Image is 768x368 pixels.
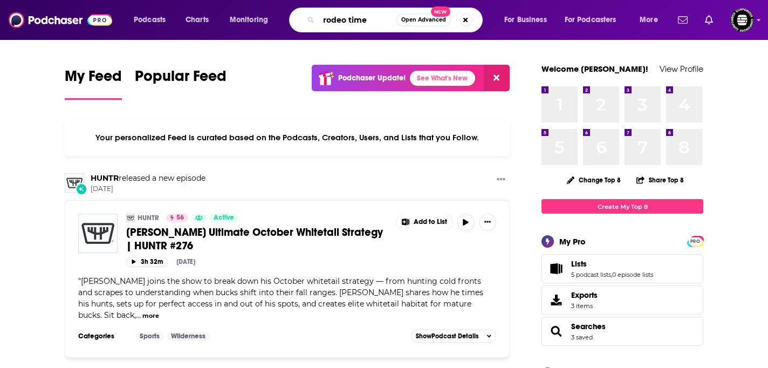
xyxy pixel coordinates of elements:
[565,12,616,28] span: For Podcasters
[636,169,684,190] button: Share Top 8
[571,322,606,331] a: Searches
[78,332,127,340] h3: Categories
[479,214,496,231] button: Show More Button
[541,199,703,214] a: Create My Top 8
[504,12,547,28] span: For Business
[136,310,141,320] span: ...
[91,173,119,183] a: HUNTR
[571,333,593,341] a: 3 saved
[138,214,159,222] a: HUNTR
[541,64,648,74] a: Welcome [PERSON_NAME]!
[176,258,195,265] div: [DATE]
[76,183,87,195] div: New Episode
[541,317,703,346] span: Searches
[730,8,754,32] img: User Profile
[571,259,587,269] span: Lists
[660,64,703,74] a: View Profile
[126,226,388,253] a: [PERSON_NAME] Ultimate October Whitetail Strategy | HUNTR #276
[135,67,227,92] span: Popular Feed
[571,302,598,310] span: 3 items
[91,173,205,183] h3: released a new episode
[571,259,653,269] a: Lists
[65,119,510,156] div: Your personalized Feed is curated based on the Podcasts, Creators, Users, and Lists that you Follow.
[558,11,632,29] button: open menu
[414,218,447,226] span: Add to List
[416,332,478,340] span: Show Podcast Details
[541,285,703,315] a: Exports
[65,67,122,100] a: My Feed
[126,11,180,29] button: open menu
[410,71,475,86] a: See What's New
[571,290,598,300] span: Exports
[126,257,168,267] button: 3h 32m
[612,271,653,278] a: 0 episode lists
[186,12,209,28] span: Charts
[167,332,210,340] a: Wilderness
[401,17,446,23] span: Open Advanced
[209,214,238,222] a: Active
[560,173,627,187] button: Change Top 8
[730,8,754,32] button: Show profile menu
[411,330,496,343] button: ShowPodcast Details
[230,12,268,28] span: Monitoring
[176,213,184,223] span: 56
[338,73,406,83] p: Podchaser Update!
[166,214,188,222] a: 56
[545,324,567,339] a: Searches
[431,6,450,17] span: New
[640,12,658,28] span: More
[135,67,227,100] a: Popular Feed
[396,13,451,26] button: Open AdvancedNew
[126,226,383,253] span: [PERSON_NAME] Ultimate October Whitetail Strategy | HUNTR #276
[545,292,567,308] span: Exports
[674,11,692,29] a: Show notifications dropdown
[78,276,483,320] span: "
[492,173,510,187] button: Show More Button
[396,214,452,231] button: Show More Button
[541,254,703,283] span: Lists
[78,214,118,253] img: Josh Bowmar’s Ultimate October Whitetail Strategy | HUNTR #276
[559,236,586,247] div: My Pro
[135,332,164,340] a: Sports
[730,8,754,32] span: Logged in as KarinaSabol
[319,11,396,29] input: Search podcasts, credits, & more...
[632,11,671,29] button: open menu
[65,67,122,92] span: My Feed
[142,311,159,321] button: more
[134,12,166,28] span: Podcasts
[689,237,702,245] a: PRO
[91,185,205,194] span: [DATE]
[126,214,135,222] img: HUNTR
[78,276,483,320] span: [PERSON_NAME] joins the show to break down his October whitetail strategy — from hunting cold fro...
[9,10,112,30] img: Podchaser - Follow, Share and Rate Podcasts
[497,11,560,29] button: open menu
[299,8,493,32] div: Search podcasts, credits, & more...
[545,261,567,276] a: Lists
[214,213,234,223] span: Active
[65,173,84,193] img: HUNTR
[571,271,611,278] a: 5 podcast lists
[222,11,282,29] button: open menu
[611,271,612,278] span: ,
[179,11,215,29] a: Charts
[701,11,717,29] a: Show notifications dropdown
